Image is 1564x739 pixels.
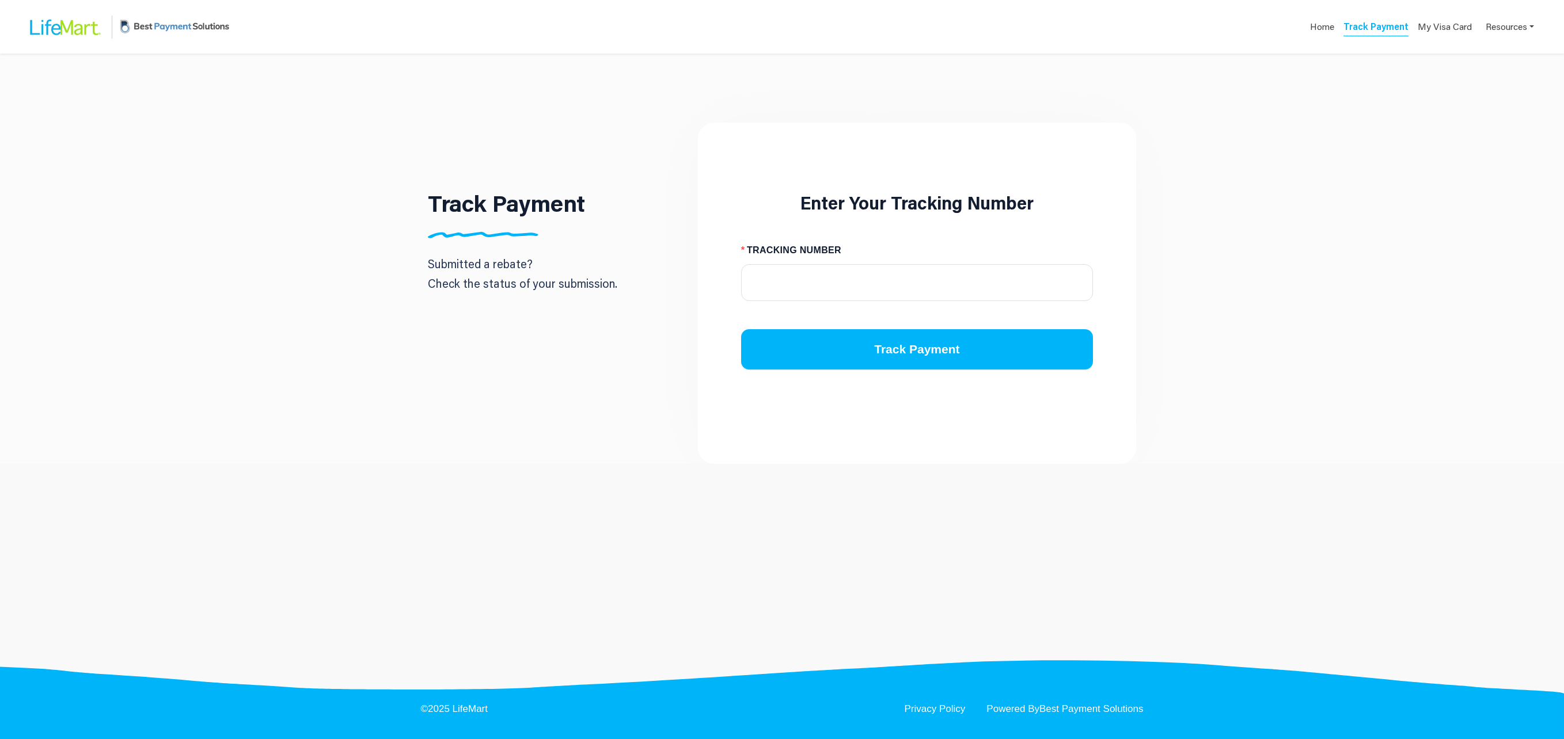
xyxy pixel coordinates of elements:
[21,7,232,46] a: LifeMart LogoBPS Logo
[1310,20,1334,37] a: Home
[1486,15,1534,39] a: Resources
[741,329,1093,369] button: Track Payment
[986,704,1143,714] a: Powered ByBest Payment Solutions
[874,340,959,359] span: Track Payment
[428,192,585,215] h1: Track Payment
[741,194,1093,212] h2: Enter Your Tracking Number
[421,704,488,714] div: © 2025 LifeMart
[1418,15,1472,39] a: My Visa Card
[117,7,232,46] img: BPS Logo
[428,254,617,293] p: Submitted a rebate? Check the status of your submission.
[905,704,966,714] a: Privacy Policy
[21,9,107,45] img: LifeMart Logo
[1343,20,1409,36] a: Track Payment
[747,241,841,260] span: TRACKING NUMBER
[428,231,538,238] img: Divider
